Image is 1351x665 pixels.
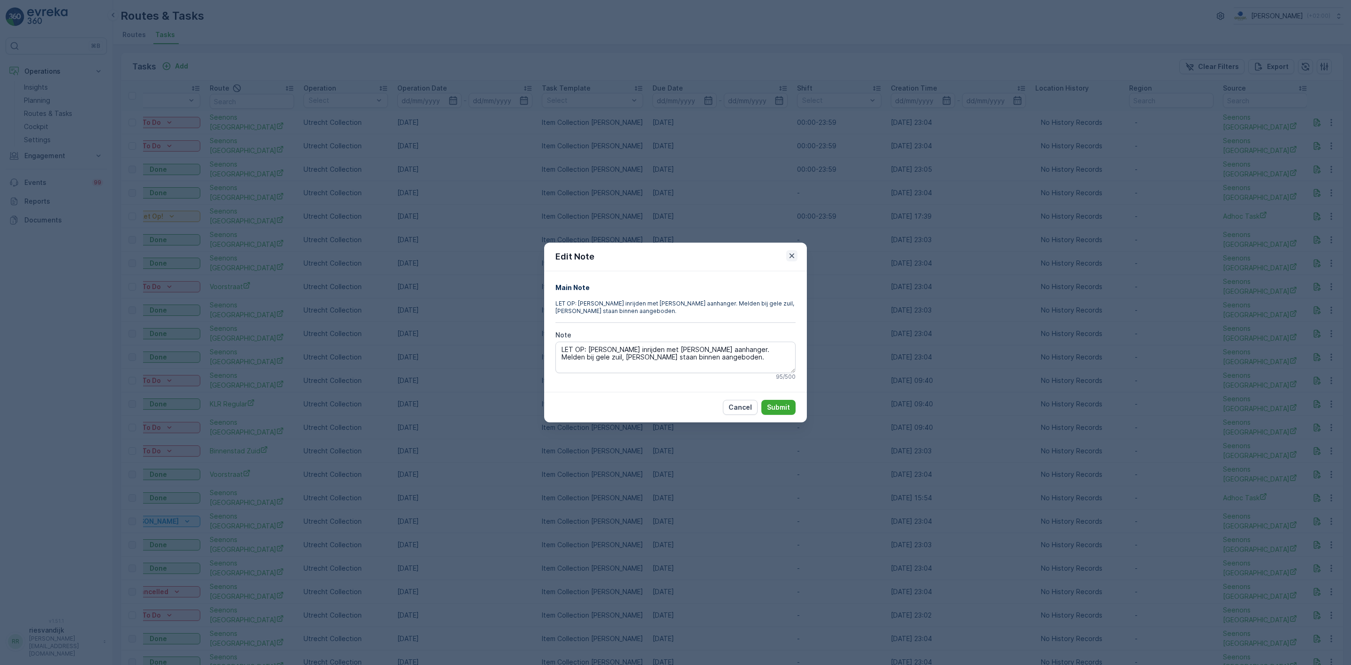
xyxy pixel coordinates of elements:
p: Cancel [729,403,752,412]
button: Cancel [723,400,758,415]
p: 95 / 500 [776,373,796,381]
p: Edit Note [555,250,594,263]
h4: Main Note [555,283,796,292]
p: LET OP: [PERSON_NAME] inrijden met [PERSON_NAME] aanhanger. Melden bij gele zuil, [PERSON_NAME] s... [555,300,796,315]
label: Note [555,331,571,339]
p: Submit [767,403,790,412]
button: Submit [761,400,796,415]
textarea: LET OP: [PERSON_NAME] inrijden met [PERSON_NAME] aanhanger. Melden bij gele zuil, [PERSON_NAME] s... [555,342,796,373]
